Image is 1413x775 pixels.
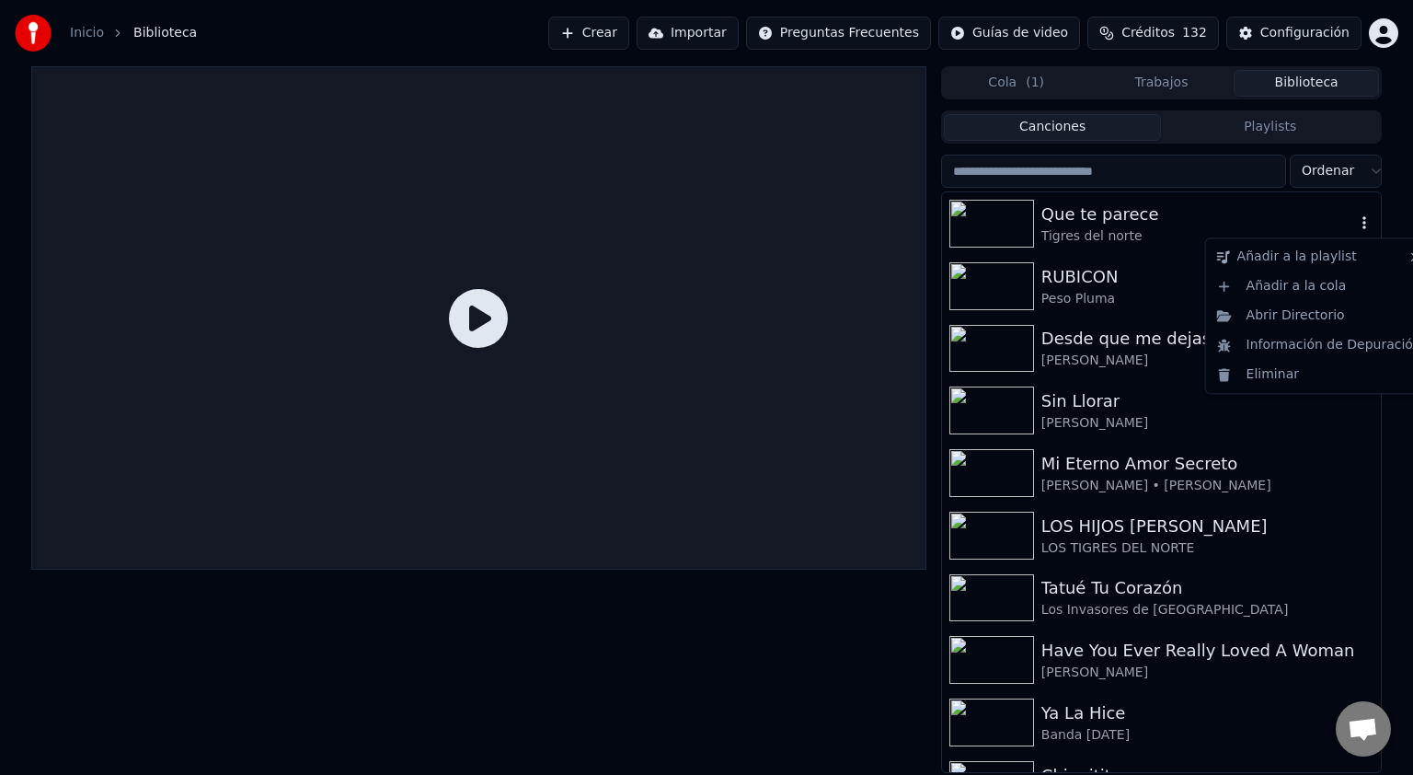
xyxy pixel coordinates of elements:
[1260,24,1350,42] div: Configuración
[133,24,197,42] span: Biblioteca
[1041,326,1373,352] div: Desde que me dejaste
[1041,264,1373,290] div: RUBICON
[1041,227,1355,246] div: Tigres del norte
[1041,700,1373,726] div: Ya La Hice
[1041,514,1373,539] div: LOS HIJOS [PERSON_NAME]
[15,15,52,52] img: youka
[1041,388,1373,414] div: Sin Llorar
[1026,74,1044,92] span: ( 1 )
[944,114,1162,141] button: Canciones
[1041,352,1373,370] div: [PERSON_NAME]
[1182,24,1207,42] span: 132
[1041,638,1373,664] div: Have You Ever Really Loved A Woman
[1302,162,1354,180] span: Ordenar
[1121,24,1175,42] span: Créditos
[1041,726,1373,745] div: Banda [DATE]
[1041,575,1373,601] div: Tatué Tu Corazón
[1041,477,1373,495] div: [PERSON_NAME] • [PERSON_NAME]
[548,17,629,50] button: Crear
[1234,70,1379,97] button: Biblioteca
[1089,70,1235,97] button: Trabajos
[1041,202,1355,227] div: Que te parece
[637,17,739,50] button: Importar
[1041,290,1373,308] div: Peso Pluma
[1041,539,1373,558] div: LOS TIGRES DEL NORTE
[1041,601,1373,619] div: Los Invasores de [GEOGRAPHIC_DATA]
[70,24,104,42] a: Inicio
[1041,414,1373,433] div: [PERSON_NAME]
[938,17,1080,50] button: Guías de video
[1336,701,1391,757] div: Open chat
[1161,114,1379,141] button: Playlists
[944,70,1089,97] button: Cola
[1087,17,1219,50] button: Créditos132
[1041,664,1373,682] div: [PERSON_NAME]
[1041,451,1373,477] div: Mi Eterno Amor Secreto
[70,24,197,42] nav: breadcrumb
[1226,17,1361,50] button: Configuración
[746,17,931,50] button: Preguntas Frecuentes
